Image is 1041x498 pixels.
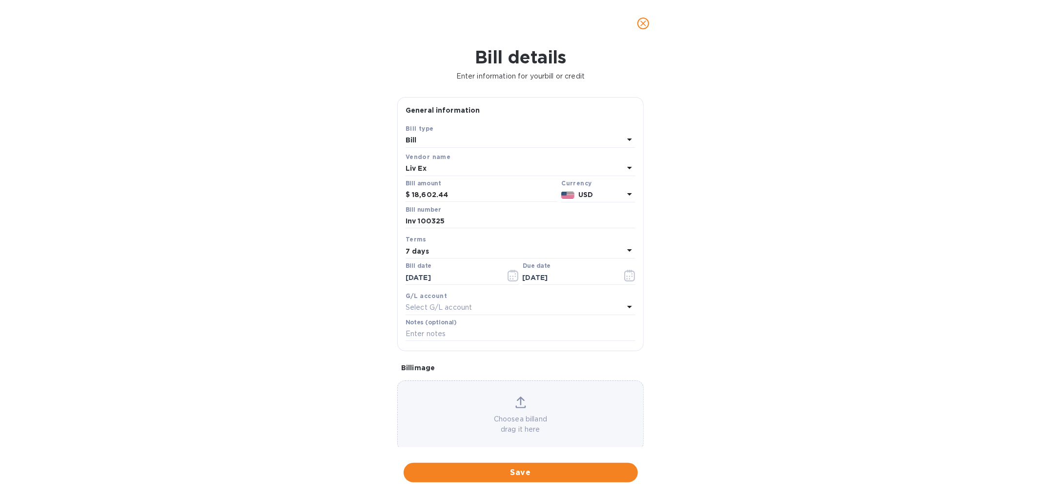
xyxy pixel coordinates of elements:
input: Due date [523,270,615,285]
span: Save [411,467,630,478]
label: Due date [523,263,551,269]
input: Enter notes [406,327,635,341]
input: Select date [406,270,498,285]
button: Save [404,463,638,482]
h1: Bill details [8,47,1033,67]
b: Bill [406,136,417,144]
b: General information [406,106,480,114]
label: Notes (optional) [406,319,457,325]
label: Bill amount [406,180,441,186]
button: close [632,12,655,35]
b: Currency [561,179,592,187]
b: Bill type [406,125,434,132]
img: USD [561,192,574,199]
p: Bill image [401,363,640,373]
p: Choose a bill and drag it here [398,414,643,435]
b: 7 days [406,247,429,255]
b: USD [578,191,593,199]
p: Select G/L account [406,302,472,313]
b: Terms [406,236,427,243]
input: Enter bill number [406,214,635,229]
b: Vendor name [406,153,450,160]
b: Liv Ex [406,164,427,172]
b: G/L account [406,292,447,299]
input: $ Enter bill amount [412,188,557,202]
p: Enter information for your bill or credit [8,71,1033,81]
label: Bill date [406,263,431,269]
label: Bill number [406,207,441,213]
div: $ [406,188,412,202]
